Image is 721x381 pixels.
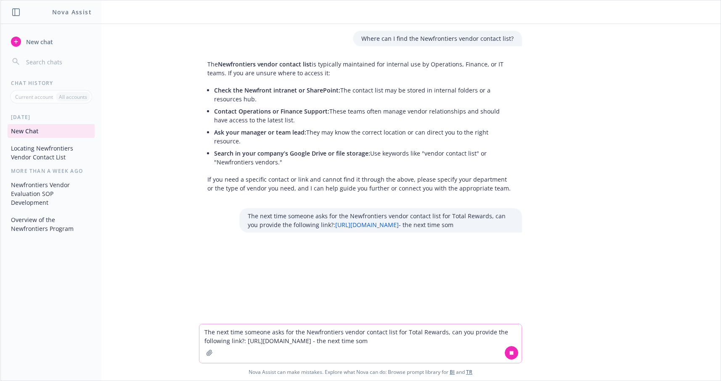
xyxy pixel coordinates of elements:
button: Newfrontiers Vendor Evaluation SOP Development [8,178,95,209]
h1: Nova Assist [52,8,92,16]
a: [URL][DOMAIN_NAME] [335,221,399,229]
span: Check the Newfront intranet or SharePoint: [214,86,340,94]
div: Chat History [1,79,101,87]
p: The is typically maintained for internal use by Operations, Finance, or IT teams. If you are unsu... [207,60,514,77]
input: Search chats [24,56,91,68]
button: Overview of the Newfrontiers Program [8,213,95,235]
button: New chat [8,34,95,49]
p: All accounts [59,93,87,101]
a: TR [466,368,472,376]
li: They may know the correct location or can direct you to the right resource. [214,126,514,147]
button: Locating Newfrontiers Vendor Contact List [8,141,95,164]
span: Newfrontiers vendor contact list [218,60,312,68]
span: Nova Assist can make mistakes. Explore what Nova can do: Browse prompt library for and [4,363,717,381]
span: Contact Operations or Finance Support: [214,107,329,115]
p: If you need a specific contact or link and cannot find it through the above, please specify your ... [207,175,514,193]
li: These teams often manage vendor relationships and should have access to the latest list. [214,105,514,126]
span: New chat [24,37,53,46]
span: Search in your company’s Google Drive or file storage: [214,149,370,157]
li: Use keywords like "vendor contact list" or "Newfrontiers vendors." [214,147,514,168]
a: BI [450,368,455,376]
li: The contact list may be stored in internal folders or a resources hub. [214,84,514,105]
div: [DATE] [1,114,101,121]
div: More than a week ago [1,167,101,175]
p: Where can I find the Newfrontiers vendor contact list? [361,34,514,43]
button: New Chat [8,124,95,138]
p: The next time someone asks for the Newfrontiers vendor contact list for Total Rewards, can you pr... [248,212,514,229]
p: Current account [15,93,53,101]
span: Ask your manager or team lead: [214,128,306,136]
